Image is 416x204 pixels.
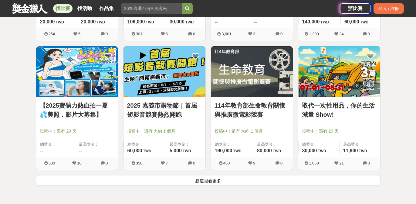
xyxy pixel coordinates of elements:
span: TWD [273,149,281,153]
span: 投稿中：還有 20 天 [302,128,377,134]
span: 7 [166,161,168,165]
span: TWD [56,20,64,24]
span: 60,000 [344,19,359,24]
a: 找活動 [75,4,94,13]
span: 總獎金： [215,141,249,147]
span: 450 [223,161,230,165]
span: TWD [96,20,105,24]
span: 5 [78,32,80,36]
img: Cover Image [298,46,380,97]
span: 0 [193,161,195,165]
span: TWD [360,20,368,24]
span: 10 [77,161,81,165]
span: 0 [368,32,370,36]
span: TWD [183,149,191,153]
a: 辦比賽 [340,3,370,14]
span: TWD [359,149,367,153]
span: 0 [280,161,282,165]
span: TWD [185,20,194,24]
span: -- [40,148,43,153]
span: 30,000 [170,19,184,24]
span: 最高獎金： [257,141,289,147]
img: Cover Image [211,46,293,97]
span: -- [79,148,82,153]
span: 106,000 [127,19,145,24]
span: 3 [253,32,255,36]
span: 190,000 [215,148,232,153]
input: 2025高通台灣AI黑客松 [121,3,182,14]
span: 0 [106,161,108,165]
div: 登入 / 註冊 [374,3,404,14]
span: 21 [339,161,343,165]
span: 投稿中：還有 20 天 [40,128,114,134]
span: 1,050 [309,161,319,165]
span: -- [254,19,257,24]
span: 24 [339,32,343,36]
span: 6 [166,32,168,36]
a: 114年教育部生命教育關懷與推廣微電影競賽 [215,101,289,119]
span: 11,900 [343,148,358,153]
a: 【2025寶礦力熱血拍一夏💦美照．影片大募集】 [40,101,114,119]
span: 0 [193,32,195,36]
span: 60,000 [127,148,142,153]
span: 30,000 [302,148,317,153]
span: TWD [146,20,154,24]
a: 2025 嘉義市購物節｜首屆短影音競賽熱烈開跑 [127,101,202,119]
span: 1,200 [309,32,319,36]
span: 20,000 [40,19,55,24]
span: 350 [136,161,143,165]
span: 140,000 [302,19,320,24]
span: 301 [136,32,143,36]
img: Cover Image [123,46,205,97]
span: 最高獎金： [79,141,114,147]
a: 找比賽 [53,4,73,13]
span: 20,000 [81,19,96,24]
span: TWD [143,149,151,153]
a: 作品集 [97,4,116,13]
span: -- [215,19,218,24]
span: TWD [233,149,241,153]
span: 最高獎金： [170,141,202,147]
span: 9 [253,161,255,165]
span: 投稿中：還有 大約 1 個月 [215,128,289,134]
span: 254 [49,32,55,36]
span: 80,000 [257,148,272,153]
span: 500 [49,161,55,165]
span: 0 [106,32,108,36]
span: 0 [280,32,282,36]
span: 最高獎金： [343,141,377,147]
span: 總獎金： [302,141,336,147]
span: 5,000 [170,148,182,153]
span: TWD [320,20,329,24]
button: 點這裡看更多 [36,175,380,186]
span: 總獎金： [40,141,72,147]
span: TWD [318,149,326,153]
span: 0 [368,161,370,165]
span: 3,601 [222,32,232,36]
span: 總獎金： [127,141,162,147]
a: 取代一次性用品，你的生活減量 Show! [302,101,377,119]
span: 投稿中：還有 大約 1 個月 [127,128,202,134]
img: Cover Image [36,46,118,97]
